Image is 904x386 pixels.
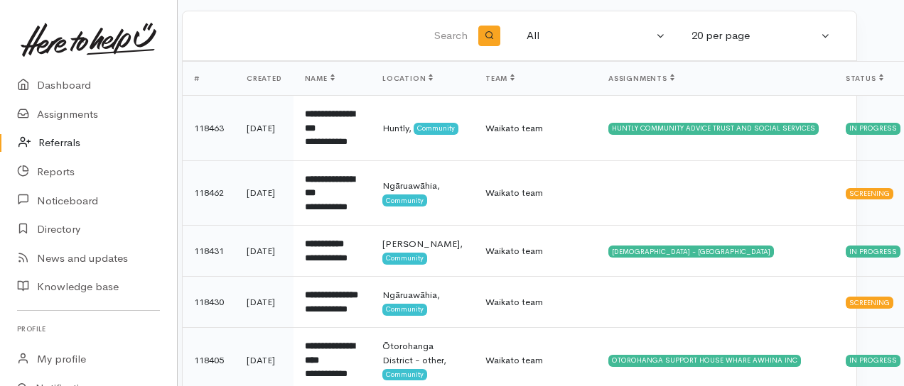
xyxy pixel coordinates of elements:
h6: Profile [17,319,160,338]
time: [DATE] [247,296,275,308]
button: 20 per page [683,22,839,50]
th: # [183,62,235,96]
div: Screening [846,188,893,199]
div: Waikato team [485,121,586,136]
div: Waikato team [485,186,586,200]
div: Screening [846,297,893,308]
td: 118462 [183,160,235,226]
span: Assignments [608,74,674,83]
span: Community [382,194,427,206]
input: Search [200,19,470,53]
th: Created [235,62,294,96]
span: Ōtorohanga District - other, [382,340,446,366]
div: In progress [846,123,900,134]
div: Waikato team [485,244,586,258]
div: In progress [846,246,900,257]
time: [DATE] [247,245,275,257]
span: [PERSON_NAME], [382,238,463,250]
div: OTOROHANGA SUPPORT HOUSE WHARE AWHINA INC [608,355,801,366]
span: Huntly, [382,122,411,134]
span: Community [382,253,427,264]
time: [DATE] [247,122,275,134]
div: All [527,28,653,44]
span: Status [846,74,883,83]
span: Name [305,74,335,83]
span: Community [382,369,427,380]
td: 118430 [183,277,235,328]
span: Team [485,74,515,83]
div: 20 per page [692,28,818,44]
div: Waikato team [485,353,586,368]
span: Ngāruawāhia, [382,289,440,301]
td: 118431 [183,226,235,277]
td: 118463 [183,96,235,161]
span: Ngāruawāhia, [382,180,440,192]
div: [DEMOGRAPHIC_DATA] - [GEOGRAPHIC_DATA] [608,246,774,257]
div: In progress [846,355,900,366]
time: [DATE] [247,187,275,199]
span: Location [382,74,433,83]
time: [DATE] [247,354,275,366]
span: Community [382,304,427,315]
span: Community [414,123,458,134]
div: Waikato team [485,295,586,309]
button: All [518,22,674,50]
div: HUNTLY COMMUNITY ADVICE TRUST AND SOCIAL SERVICES [608,123,819,134]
